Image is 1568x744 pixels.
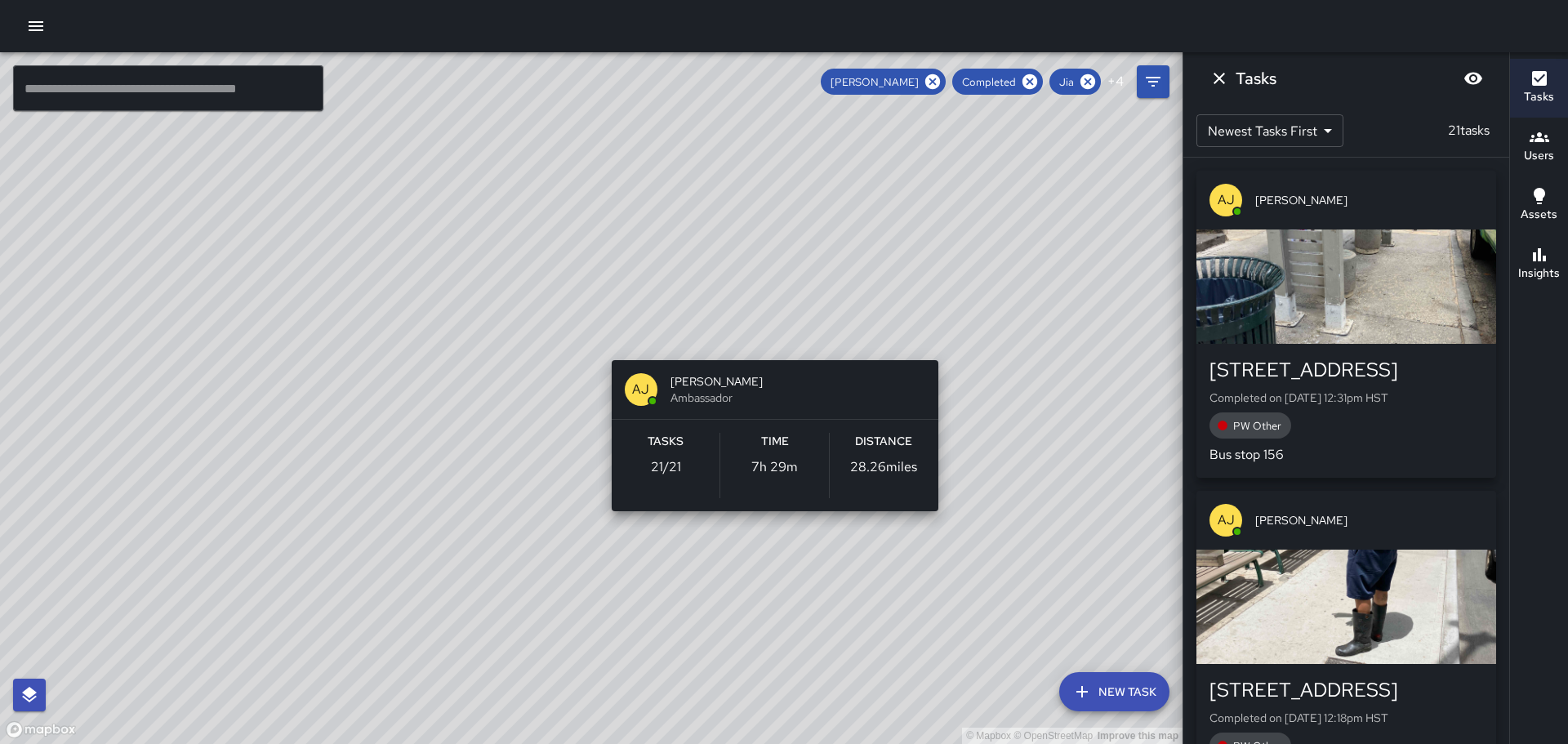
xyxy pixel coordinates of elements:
span: [PERSON_NAME] [1255,512,1483,528]
div: Newest Tasks First [1196,114,1343,147]
button: AJ[PERSON_NAME]AmbassadorTasks21/21Time7h 29mDistance28.26miles [612,360,938,511]
button: Filters [1137,65,1169,98]
button: Tasks [1510,59,1568,118]
span: [PERSON_NAME] [670,373,925,390]
h6: Assets [1521,206,1557,224]
div: [STREET_ADDRESS] [1209,357,1483,383]
p: + 4 [1107,72,1124,91]
button: Assets [1510,176,1568,235]
p: AJ [632,380,649,399]
button: Users [1510,118,1568,176]
div: Completed [952,69,1043,95]
h6: Time [761,433,789,451]
button: Insights [1510,235,1568,294]
h6: Distance [855,433,912,451]
p: 21 / 21 [651,457,681,477]
span: PW Other [1223,419,1291,433]
div: Jia [1049,69,1101,95]
span: [PERSON_NAME] [1255,192,1483,208]
button: AJ[PERSON_NAME][STREET_ADDRESS]Completed on [DATE] 12:31pm HSTPW OtherBus stop 156 [1196,171,1496,478]
span: Completed [952,75,1026,89]
p: Completed on [DATE] 12:31pm HST [1209,390,1483,406]
span: Ambassador [670,390,925,406]
p: Completed on [DATE] 12:18pm HST [1209,710,1483,726]
h6: Users [1524,147,1554,165]
h6: Insights [1518,265,1560,283]
button: New Task [1059,672,1169,711]
div: [PERSON_NAME] [821,69,946,95]
div: [STREET_ADDRESS] [1209,677,1483,703]
span: Jia [1049,75,1084,89]
h6: Tasks [648,433,684,451]
p: AJ [1218,190,1235,210]
h6: Tasks [1236,65,1276,91]
span: [PERSON_NAME] [821,75,929,89]
p: 21 tasks [1441,121,1496,140]
h6: Tasks [1524,88,1554,106]
p: 28.26 miles [850,457,917,477]
button: Blur [1457,62,1490,95]
p: 7h 29m [751,457,798,477]
p: Bus stop 156 [1209,445,1483,465]
p: AJ [1218,510,1235,530]
button: Dismiss [1203,62,1236,95]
